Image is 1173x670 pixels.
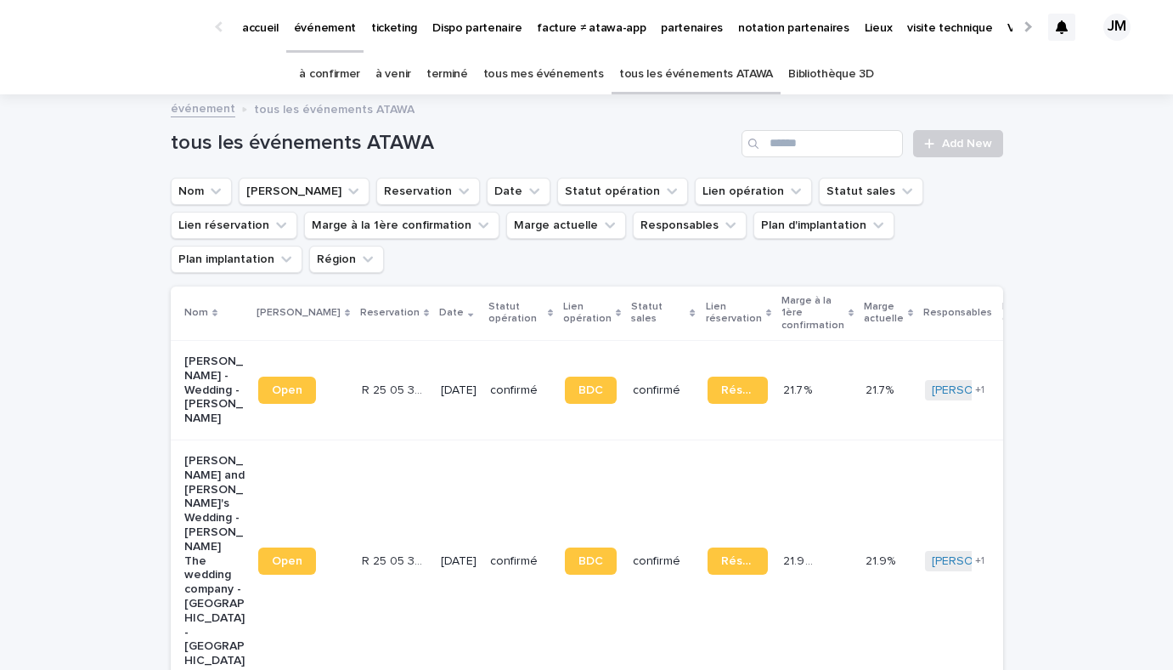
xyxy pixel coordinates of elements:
[483,54,604,94] a: tous mes événements
[708,377,768,404] a: Réservation
[309,246,384,273] button: Région
[633,554,693,569] p: confirmé
[563,298,612,329] p: Lien opération
[631,298,685,329] p: Statut sales
[375,54,411,94] a: à venir
[942,138,992,150] span: Add New
[362,551,426,569] p: R 25 05 3506
[783,380,815,398] p: 21.7 %
[171,246,302,273] button: Plan implantation
[706,298,762,329] p: Lien réservation
[866,380,897,398] p: 21.7%
[360,304,420,322] p: Reservation
[439,304,464,322] p: Date
[866,551,899,569] p: 21.9%
[376,178,480,205] button: Reservation
[258,548,316,575] a: Open
[819,178,923,205] button: Statut sales
[923,304,992,322] p: Responsables
[975,556,984,566] span: + 1
[257,304,341,322] p: [PERSON_NAME]
[1103,14,1131,41] div: JM
[184,355,245,426] p: [PERSON_NAME] - Wedding - [PERSON_NAME]
[619,54,773,94] a: tous les événements ATAWA
[506,212,626,239] button: Marge actuelle
[864,298,904,329] p: Marge actuelle
[578,384,603,396] span: BDC
[184,304,208,322] p: Nom
[487,178,550,205] button: Date
[783,551,817,569] p: 21.9 %
[171,212,297,239] button: Lien réservation
[788,54,873,94] a: Bibliothèque 3D
[304,212,499,239] button: Marge à la 1ère confirmation
[1002,298,1073,329] p: Plan d'implantation
[299,54,360,94] a: à confirmer
[171,178,232,205] button: Nom
[488,298,543,329] p: Statut opération
[272,384,302,396] span: Open
[932,554,1024,569] a: [PERSON_NAME]
[34,10,199,44] img: Ls34BcGeRexTGTNfXpUC
[171,131,736,156] h1: tous les événements ATAWA
[932,383,1024,398] a: [PERSON_NAME]
[913,130,1002,157] a: Add New
[490,554,550,569] p: confirmé
[633,212,747,239] button: Responsables
[171,98,235,117] a: événement
[781,292,844,335] p: Marge à la 1ère confirmation
[441,554,477,569] p: [DATE]
[708,548,768,575] a: Réservation
[184,454,245,668] p: [PERSON_NAME] and [PERSON_NAME]'s Wedding - [PERSON_NAME] The wedding company - [GEOGRAPHIC_DATA]...
[565,548,617,575] a: BDC
[557,178,688,205] button: Statut opération
[721,555,754,567] span: Réservation
[565,377,617,404] a: BDC
[254,99,414,117] p: tous les événements ATAWA
[426,54,468,94] a: terminé
[633,383,693,398] p: confirmé
[441,383,477,398] p: [DATE]
[362,380,426,398] p: R 25 05 3705
[753,212,894,239] button: Plan d'implantation
[695,178,812,205] button: Lien opération
[272,555,302,567] span: Open
[721,384,754,396] span: Réservation
[975,385,984,395] span: + 1
[490,383,550,398] p: confirmé
[239,178,369,205] button: Lien Stacker
[742,130,903,157] input: Search
[258,377,316,404] a: Open
[578,555,603,567] span: BDC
